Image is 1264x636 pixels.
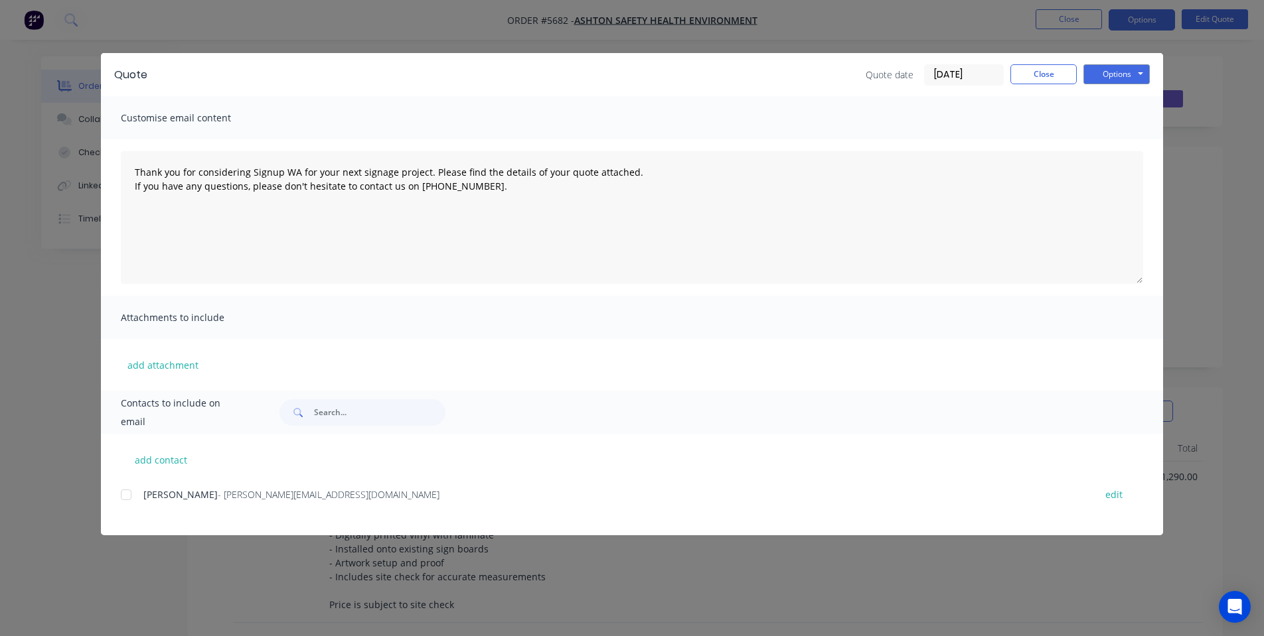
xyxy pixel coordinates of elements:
button: Close [1010,64,1077,84]
textarea: Thank you for considering Signup WA for your next signage project. Please find the details of you... [121,151,1143,284]
button: add attachment [121,355,205,375]
span: Customise email content [121,109,267,127]
input: Search... [314,399,445,426]
button: edit [1097,485,1131,503]
div: Quote [114,67,147,83]
button: add contact [121,450,200,470]
span: - [PERSON_NAME][EMAIL_ADDRESS][DOMAIN_NAME] [218,488,439,501]
div: Open Intercom Messenger [1219,591,1251,623]
button: Options [1083,64,1150,84]
span: Contacts to include on email [121,394,246,431]
span: Attachments to include [121,308,267,327]
span: [PERSON_NAME] [143,488,218,501]
span: Quote date [866,68,913,82]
